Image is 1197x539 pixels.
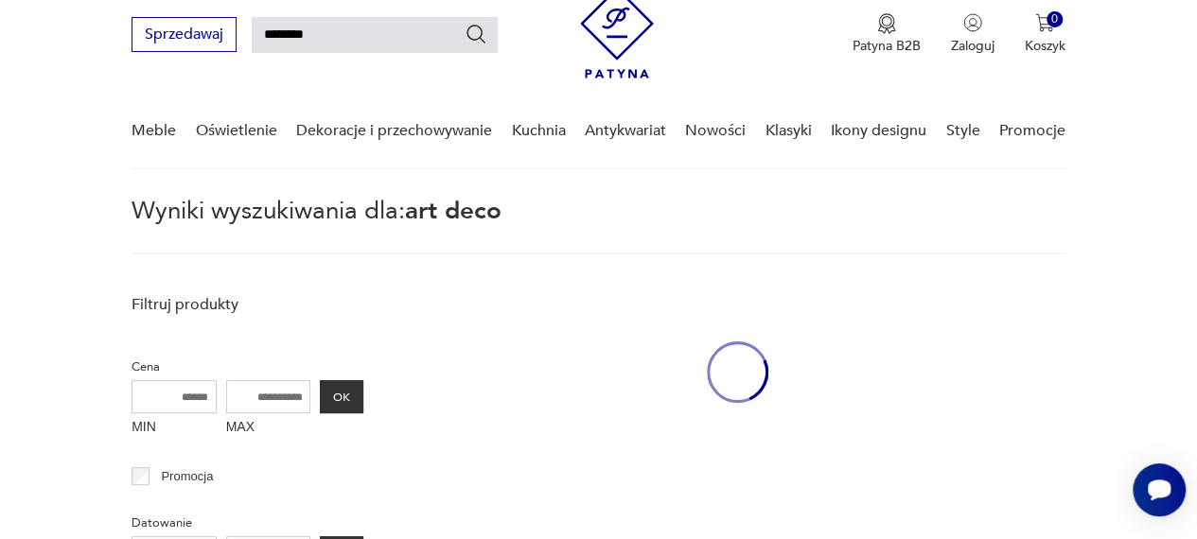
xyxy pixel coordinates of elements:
[226,413,311,443] label: MAX
[877,13,896,34] img: Ikona medalu
[132,17,237,52] button: Sprzedawaj
[132,356,363,377] p: Cena
[1047,11,1063,27] div: 0
[405,194,502,228] span: art deco
[132,294,363,315] p: Filtruj produkty
[132,513,363,533] p: Datowanie
[1025,37,1065,55] p: Koszyk
[853,13,921,55] a: Ikona medaluPatyna B2B
[196,95,277,167] a: Oświetlenie
[963,13,982,32] img: Ikonka użytkownika
[831,95,926,167] a: Ikony designu
[1035,13,1054,32] img: Ikona koszyka
[320,380,363,413] button: OK
[951,37,995,55] p: Zaloguj
[945,95,979,167] a: Style
[1133,463,1186,516] iframe: Smartsupp widget button
[161,466,213,487] p: Promocja
[465,23,487,45] button: Szukaj
[132,413,217,443] label: MIN
[707,285,768,460] div: oval-loading
[296,95,492,167] a: Dekoracje i przechowywanie
[853,37,921,55] p: Patyna B2B
[585,95,666,167] a: Antykwariat
[132,200,1065,254] p: Wyniki wyszukiwania dla:
[951,13,995,55] button: Zaloguj
[1025,13,1065,55] button: 0Koszyk
[766,95,812,167] a: Klasyki
[853,13,921,55] button: Patyna B2B
[999,95,1065,167] a: Promocje
[511,95,565,167] a: Kuchnia
[132,29,237,43] a: Sprzedawaj
[685,95,746,167] a: Nowości
[132,95,176,167] a: Meble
